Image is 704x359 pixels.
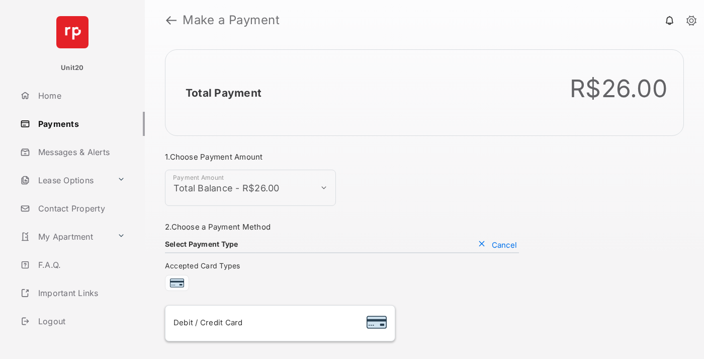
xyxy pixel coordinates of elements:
h2: Total Payment [186,87,261,99]
div: R$26.00 [570,74,667,103]
a: Important Links [16,281,129,305]
span: Accepted Card Types [165,261,244,270]
a: F.A.Q. [16,253,145,277]
h3: 1. Choose Payment Amount [165,152,519,162]
span: Debit / Credit Card [173,318,243,327]
h4: Select Payment Type [165,240,238,248]
h3: 2. Choose a Payment Method [165,222,519,232]
a: Contact Property [16,196,145,221]
p: Unit20 [61,63,84,73]
a: Lease Options [16,168,113,192]
a: Logout [16,309,145,333]
a: Messages & Alerts [16,140,145,164]
button: Cancel [476,240,519,250]
a: My Apartment [16,225,113,249]
strong: Make a Payment [183,14,280,26]
a: Home [16,84,145,108]
a: Payments [16,112,145,136]
img: svg+xml;base64,PHN2ZyB4bWxucz0iaHR0cDovL3d3dy53My5vcmcvMjAwMC9zdmciIHdpZHRoPSI2NCIgaGVpZ2h0PSI2NC... [56,16,89,48]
